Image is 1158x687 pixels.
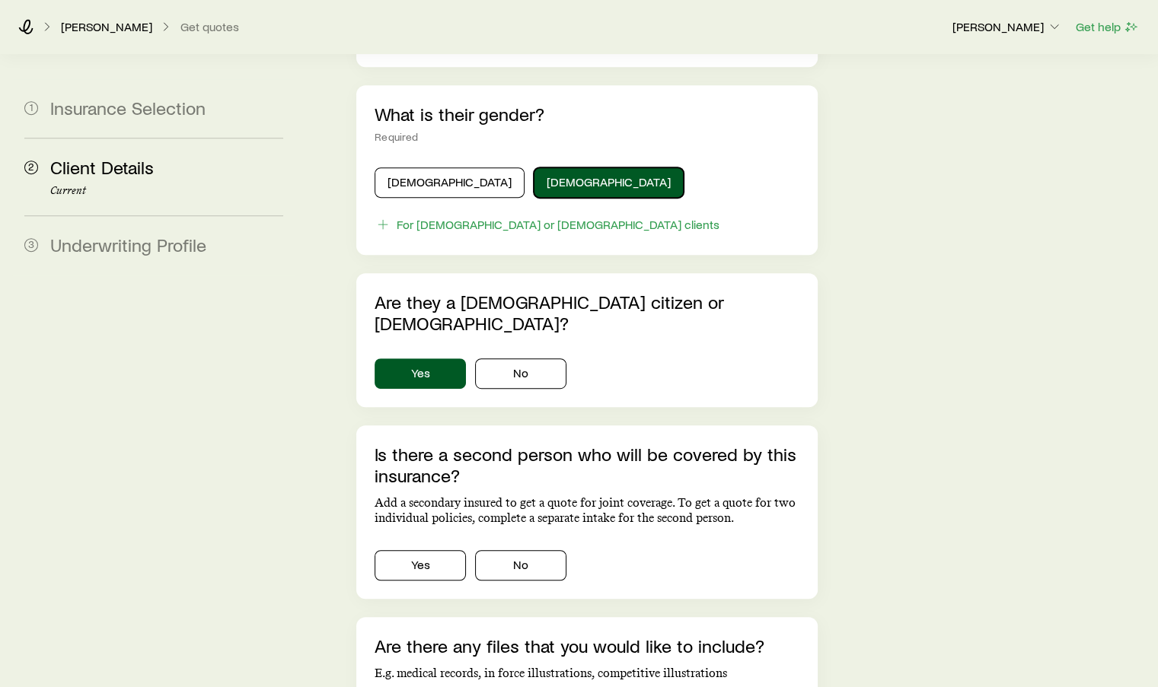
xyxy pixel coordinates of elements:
[375,103,799,125] p: What is their gender?
[50,234,206,256] span: Underwriting Profile
[375,666,799,681] p: E.g. medical records, in force illustrations, competitive illustrations
[24,101,38,115] span: 1
[375,444,799,486] p: Is there a second person who will be covered by this insurance?
[24,238,38,252] span: 3
[50,97,206,119] span: Insurance Selection
[50,156,154,178] span: Client Details
[1075,18,1140,36] button: Get help
[61,19,152,34] p: [PERSON_NAME]
[24,161,38,174] span: 2
[475,358,566,389] button: No
[375,167,525,198] button: [DEMOGRAPHIC_DATA]
[375,495,799,526] p: Add a secondary insured to get a quote for joint coverage. To get a quote for two individual poli...
[534,167,684,198] button: [DEMOGRAPHIC_DATA]
[952,18,1063,37] button: [PERSON_NAME]
[375,358,466,389] button: Yes
[50,185,283,197] p: Current
[180,20,240,34] button: Get quotes
[475,550,566,580] button: No
[375,291,799,334] p: Are they a [DEMOGRAPHIC_DATA] citizen or [DEMOGRAPHIC_DATA]?
[375,131,799,143] div: Required
[952,19,1062,34] p: [PERSON_NAME]
[375,635,799,657] p: Are there any files that you would like to include?
[375,216,720,234] button: For [DEMOGRAPHIC_DATA] or [DEMOGRAPHIC_DATA] clients
[397,217,719,232] div: For [DEMOGRAPHIC_DATA] or [DEMOGRAPHIC_DATA] clients
[375,550,466,580] button: Yes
